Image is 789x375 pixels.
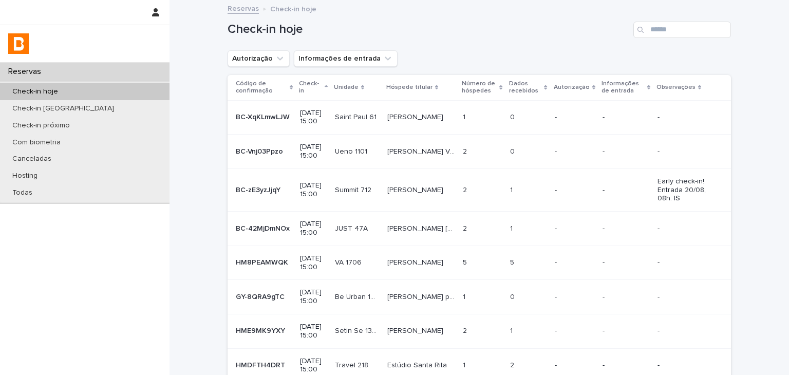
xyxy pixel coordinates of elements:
[4,121,78,130] p: Check-in próximo
[555,361,594,370] p: -
[387,184,445,195] p: Costa Moreira Vinicius
[236,222,292,233] p: BC-42MjDmNOx
[463,359,467,370] p: 1
[463,222,469,233] p: 2
[633,22,731,38] input: Search
[555,327,594,335] p: -
[4,155,60,163] p: Canceladas
[510,325,515,335] p: 1
[300,109,327,126] p: [DATE] 15:00
[236,325,287,335] p: HME9MK9YXY
[603,224,649,233] p: -
[603,361,649,370] p: -
[335,325,381,335] p: Setin Se 1301
[555,293,594,302] p: -
[657,258,715,267] p: -
[463,325,469,335] p: 2
[657,177,715,203] p: Early check-in! Entrada 20/08, 08h. IS
[387,111,445,122] p: ALUAN UNGIEROWICZ
[4,67,49,77] p: Reservas
[236,145,285,156] p: BC-Vnj03Ppzo
[294,50,398,67] button: Informações de entrada
[4,172,46,180] p: Hosting
[300,323,327,340] p: [DATE] 15:00
[509,78,542,97] p: Dados recebidos
[603,113,649,122] p: -
[555,224,594,233] p: -
[510,222,515,233] p: 1
[387,291,457,302] p: Andreika prop Be Urban 1507
[657,327,715,335] p: -
[463,256,469,267] p: 5
[462,78,497,97] p: Número de hóspedes
[463,145,469,156] p: 2
[510,111,517,122] p: 0
[236,256,290,267] p: HM8PEAMWQK
[603,186,649,195] p: -
[387,256,445,267] p: [PERSON_NAME]
[335,291,381,302] p: Be Urban 1507
[510,145,517,156] p: 0
[334,82,359,93] p: Unidade
[510,256,516,267] p: 5
[236,184,283,195] p: BC-zE3yzJjqY
[657,293,715,302] p: -
[228,212,731,246] tr: BC-42MjDmNOxBC-42MjDmNOx [DATE] 15:00JUST 47AJUST 47A [PERSON_NAME] [PERSON_NAME][PERSON_NAME] [P...
[236,291,287,302] p: GY-8QRA9gTC
[236,111,292,122] p: BC-XqKLmwLJW
[554,82,590,93] p: Autorização
[657,361,715,370] p: -
[228,2,259,14] a: Reservas
[335,359,370,370] p: Travel 218
[656,82,696,93] p: Observações
[555,258,594,267] p: -
[386,82,433,93] p: Hóspede titular
[228,22,629,37] h1: Check-in hoje
[4,104,122,113] p: Check-in [GEOGRAPHIC_DATA]
[657,224,715,233] p: -
[603,147,649,156] p: -
[299,78,322,97] p: Check-in
[335,111,379,122] p: Saint Paul 61
[387,325,445,335] p: [PERSON_NAME]
[228,135,731,169] tr: BC-Vnj03PpzoBC-Vnj03Ppzo [DATE] 15:00Ueno 1101Ueno 1101 [PERSON_NAME] Villas Boas[PERSON_NAME] Vi...
[603,327,649,335] p: -
[300,288,327,306] p: [DATE] 15:00
[236,78,287,97] p: Código de confirmação
[463,291,467,302] p: 1
[555,147,594,156] p: -
[300,357,327,374] p: [DATE] 15:00
[657,113,715,122] p: -
[463,111,467,122] p: 1
[8,33,29,54] img: zVaNuJHRTjyIjT5M9Xd5
[236,359,287,370] p: HMDFTH4DRT
[228,280,731,314] tr: GY-8QRA9gTCGY-8QRA9gTC [DATE] 15:00Be Urban 1507Be Urban 1507 [PERSON_NAME] prop Be Urban 1507[PE...
[300,181,327,199] p: [DATE] 15:00
[270,3,316,14] p: Check-in hoje
[510,359,516,370] p: 2
[228,314,731,348] tr: HME9MK9YXYHME9MK9YXY [DATE] 15:00Setin Se 1301Setin Se 1301 [PERSON_NAME][PERSON_NAME] 22 11 ---
[4,189,41,197] p: Todas
[335,256,364,267] p: VA 1706
[300,220,327,237] p: [DATE] 15:00
[387,359,449,370] p: Estúdio Santa Rita
[335,222,370,233] p: JUST 47A
[603,258,649,267] p: -
[463,184,469,195] p: 2
[228,168,731,211] tr: BC-zE3yzJjqYBC-zE3yzJjqY [DATE] 15:00Summit 712Summit 712 [PERSON_NAME][PERSON_NAME] 22 11 --Earl...
[603,293,649,302] p: -
[300,254,327,272] p: [DATE] 15:00
[335,145,369,156] p: Ueno 1101
[387,222,457,233] p: Ludmila Carvalhedo Bellis
[510,291,517,302] p: 0
[4,87,66,96] p: Check-in hoje
[228,100,731,135] tr: BC-XqKLmwLJWBC-XqKLmwLJW [DATE] 15:00Saint Paul 61Saint Paul 61 [PERSON_NAME][PERSON_NAME] 11 00 ---
[300,143,327,160] p: [DATE] 15:00
[555,113,594,122] p: -
[335,184,373,195] p: Summit 712
[657,147,715,156] p: -
[555,186,594,195] p: -
[387,145,457,156] p: Priscilla Galindo Villas Boas
[510,184,515,195] p: 1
